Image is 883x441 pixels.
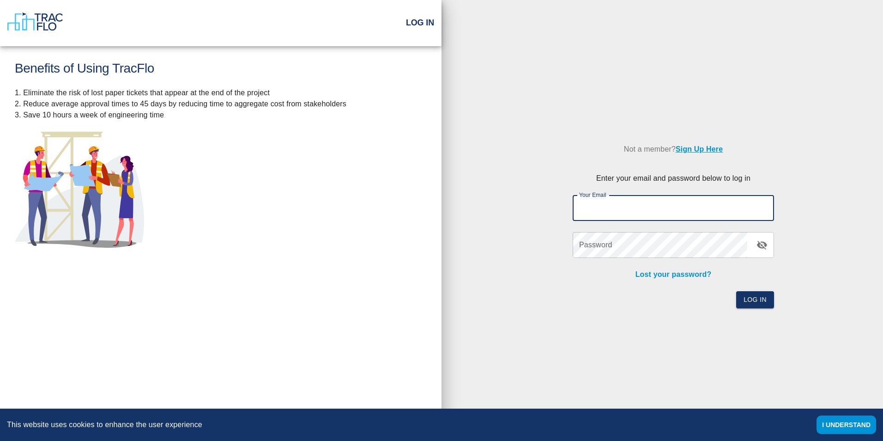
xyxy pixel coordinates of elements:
div: This website uses cookies to enhance the user experience [7,419,803,430]
button: toggle password visibility [751,234,773,256]
h2: Log In [406,18,434,28]
a: Lost your password? [635,270,712,278]
p: Not a member? [573,137,774,162]
label: Your Email [579,191,606,199]
h1: Benefits of Using TracFlo [15,61,427,76]
img: TracFlo [7,12,63,31]
button: Accept cookies [816,416,876,434]
button: Log In [736,291,774,308]
p: Enter your email and password below to log in [573,173,774,184]
img: illustration [15,132,144,248]
a: Sign Up Here [676,145,723,153]
p: 1. Eliminate the risk of lost paper tickets that appear at the end of the project 2. Reduce avera... [15,87,427,121]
